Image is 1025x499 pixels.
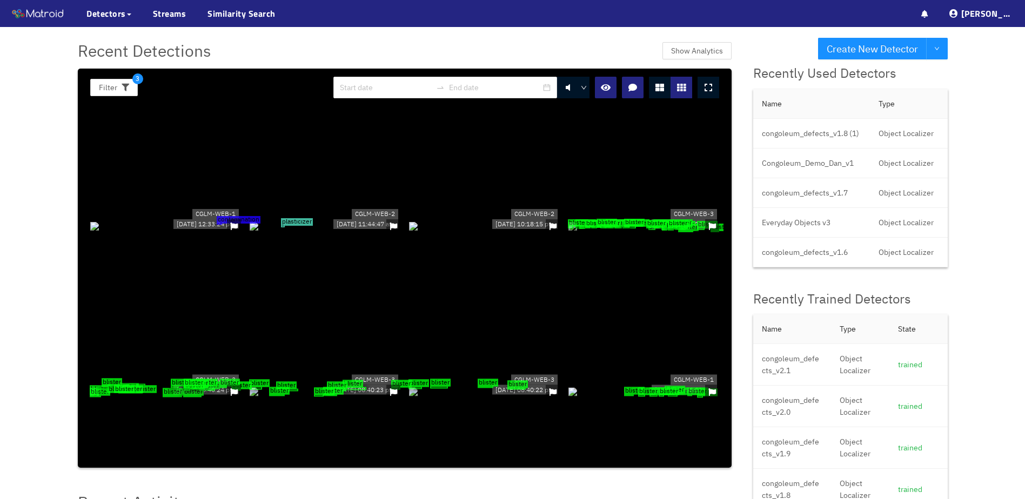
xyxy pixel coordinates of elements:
[753,289,948,309] div: Recently Trained Detectors
[511,374,558,385] div: CGLM-WEB-3
[668,220,688,227] span: blister
[11,6,65,22] img: Matroid logo
[436,83,445,92] span: to
[492,219,558,230] div: [DATE] 10:18:15 pm
[430,379,451,387] span: blister
[340,82,432,93] input: Start date
[646,220,667,227] span: blister
[171,379,191,387] span: blister
[276,381,297,389] span: blister
[108,386,128,393] span: blister
[231,382,252,389] span: blister
[671,374,717,385] div: CGLM-WEB-1
[870,178,948,208] td: Object Localizer
[153,7,186,20] a: Streams
[665,386,685,394] span: blister
[352,374,398,385] div: CGLM-WEB-3
[818,38,927,59] button: Create New Detector
[568,219,588,227] span: blister
[78,38,211,63] span: Recent Detections
[173,219,239,230] div: [DATE] 12:33:24 pm
[624,219,645,226] span: blister
[269,387,290,394] span: blister
[697,221,718,228] span: blister
[753,63,948,84] div: Recently Used Detectors
[192,209,239,219] div: CGLM-WEB-1
[753,344,831,386] td: congoleum_defects_v2.1
[827,41,918,57] span: Create New Detector
[219,379,240,387] span: blister
[652,385,717,395] div: [DATE] 08:40:21 pm
[753,119,870,149] td: congoleum_defects_v1.8 (1)
[753,208,870,238] td: Everyday Objects v3
[753,238,870,267] td: congoleum_defects_v1.6
[90,79,138,96] button: Filter
[926,38,948,59] button: down
[753,427,831,469] td: congoleum_defects_v1.9
[585,220,606,227] span: blister
[163,388,183,395] span: blister
[99,82,117,93] span: Filter
[352,209,398,219] div: CGLM-WEB-2
[281,218,313,226] span: plasticizer
[333,385,398,395] div: [DATE] 08:40:23 pm
[511,209,558,219] div: CGLM-WEB-2
[343,380,363,387] span: blister
[711,224,731,231] span: blister
[408,380,429,387] span: blister
[333,219,398,230] div: [DATE] 11:44:47 am
[753,149,870,178] td: Congoleum_Demo_Dan_v1
[581,85,587,91] span: down
[102,378,122,386] span: blister
[207,7,276,20] a: Similarity Search
[183,388,204,395] span: blister
[870,238,948,267] td: Object Localizer
[753,178,870,208] td: congoleum_defects_v1.7
[889,314,948,344] th: State
[492,385,558,395] div: [DATE] 08:40:22 pm
[114,386,135,393] span: blister
[898,483,939,495] div: trained
[249,380,270,387] span: blister
[90,388,110,396] span: blister
[90,385,110,393] span: blister
[86,7,126,20] span: Detectors
[898,442,939,454] div: trained
[870,89,948,119] th: Type
[132,73,143,84] span: 3
[678,224,699,231] span: blister
[314,387,334,395] span: blister
[638,388,659,395] span: blister
[662,42,732,59] button: Show Analytics
[449,82,541,93] input: End date
[898,359,939,370] div: trained
[831,386,889,427] td: Object Localizer
[934,46,940,52] span: down
[687,387,708,395] span: blister
[597,219,617,226] span: blister
[659,388,679,395] span: blister
[478,379,498,387] span: blister
[391,380,412,387] span: blister
[184,379,204,387] span: blister
[624,387,645,394] span: blister
[436,83,445,92] span: swap-right
[652,219,717,230] div: [DATE] 08:40:25 pm
[327,381,347,389] span: blister
[118,383,139,391] span: blister
[507,380,528,388] span: blister
[870,119,948,149] td: Object Localizer
[671,209,717,219] div: CGLM-WEB-3
[831,314,889,344] th: Type
[671,45,723,57] span: Show Analytics
[870,149,948,178] td: Object Localizer
[136,386,157,393] span: blister
[831,344,889,386] td: Object Localizer
[622,219,643,227] span: blister
[870,208,948,238] td: Object Localizer
[217,216,260,224] span: contamination
[753,314,831,344] th: Name
[753,89,870,119] th: Name
[192,374,239,385] div: CGLM-WEB-3
[898,400,939,412] div: trained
